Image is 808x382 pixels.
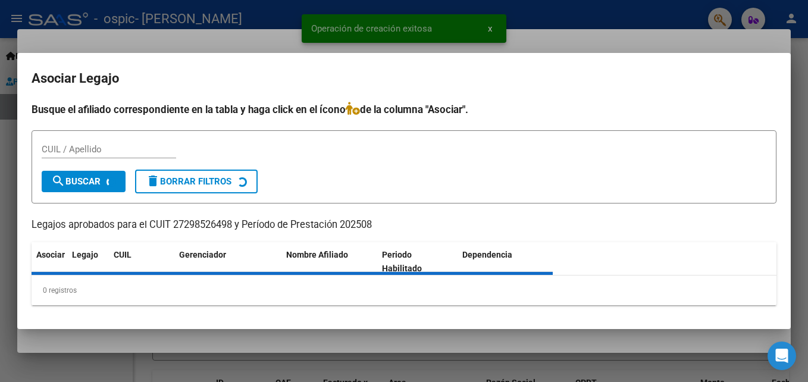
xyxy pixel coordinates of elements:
[67,242,109,281] datatable-header-cell: Legajo
[179,250,226,259] span: Gerenciador
[462,250,512,259] span: Dependencia
[51,174,65,188] mat-icon: search
[174,242,281,281] datatable-header-cell: Gerenciador
[32,102,776,117] h4: Busque el afiliado correspondiente en la tabla y haga click en el ícono de la columna "Asociar".
[382,250,422,273] span: Periodo Habilitado
[286,250,348,259] span: Nombre Afiliado
[36,250,65,259] span: Asociar
[32,275,776,305] div: 0 registros
[109,242,174,281] datatable-header-cell: CUIL
[72,250,98,259] span: Legajo
[146,174,160,188] mat-icon: delete
[51,176,101,187] span: Buscar
[114,250,131,259] span: CUIL
[281,242,377,281] datatable-header-cell: Nombre Afiliado
[32,67,776,90] h2: Asociar Legajo
[458,242,553,281] datatable-header-cell: Dependencia
[32,218,776,233] p: Legajos aprobados para el CUIT 27298526498 y Período de Prestación 202508
[768,342,796,370] div: Open Intercom Messenger
[146,176,231,187] span: Borrar Filtros
[32,242,67,281] datatable-header-cell: Asociar
[377,242,458,281] datatable-header-cell: Periodo Habilitado
[42,171,126,192] button: Buscar
[135,170,258,193] button: Borrar Filtros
